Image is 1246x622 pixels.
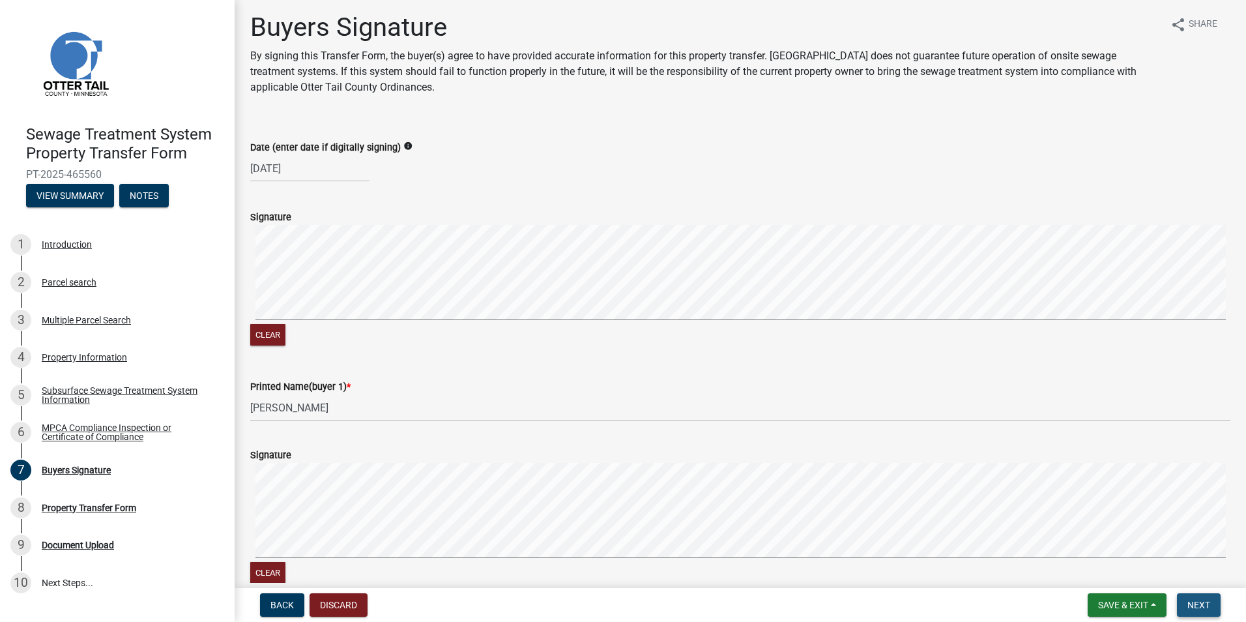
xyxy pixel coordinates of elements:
[250,213,291,222] label: Signature
[403,141,413,151] i: info
[10,572,31,593] div: 10
[10,535,31,555] div: 9
[26,14,124,111] img: Otter Tail County, Minnesota
[42,423,214,441] div: MPCA Compliance Inspection or Certificate of Compliance
[1177,593,1221,617] button: Next
[10,385,31,406] div: 5
[10,347,31,368] div: 4
[42,278,96,287] div: Parcel search
[250,562,285,584] button: Clear
[1098,600,1148,610] span: Save & Exit
[10,422,31,443] div: 6
[10,460,31,481] div: 7
[270,600,294,610] span: Back
[250,12,1160,43] h1: Buyers Signature
[10,310,31,331] div: 3
[10,234,31,255] div: 1
[42,541,114,550] div: Document Upload
[250,155,369,182] input: mm/dd/yyyy
[250,143,401,153] label: Date (enter date if digitally signing)
[260,593,304,617] button: Back
[26,168,209,181] span: PT-2025-465560
[1170,17,1186,33] i: share
[26,184,114,207] button: View Summary
[1160,12,1228,37] button: shareShare
[310,593,368,617] button: Discard
[42,316,131,325] div: Multiple Parcel Search
[250,48,1160,95] p: By signing this Transfer Form, the buyer(s) agree to have provided accurate information for this ...
[42,240,92,249] div: Introduction
[26,125,224,163] h4: Sewage Treatment System Property Transfer Form
[1088,593,1166,617] button: Save & Exit
[250,324,285,346] button: Clear
[42,466,111,475] div: Buyers Signature
[119,191,169,201] wm-modal-confirm: Notes
[250,451,291,460] label: Signature
[26,191,114,201] wm-modal-confirm: Summary
[10,272,31,293] div: 2
[119,184,169,207] button: Notes
[10,497,31,518] div: 8
[42,386,214,404] div: Subsurface Sewage Treatment System Information
[1187,600,1210,610] span: Next
[1189,17,1217,33] span: Share
[42,353,127,362] div: Property Information
[42,503,136,512] div: Property Transfer Form
[250,383,351,392] label: Printed Name(buyer 1)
